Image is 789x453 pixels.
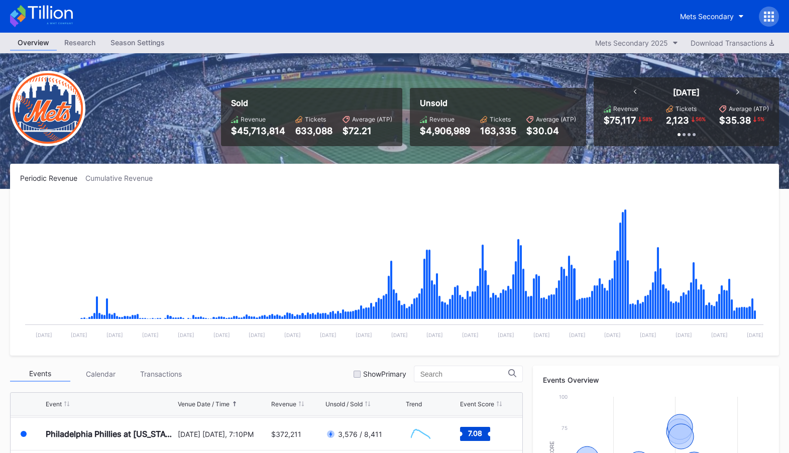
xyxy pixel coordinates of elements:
div: Revenue [429,116,455,123]
text: 100 [559,394,568,400]
text: [DATE] [675,332,692,338]
text: [DATE] [36,332,52,338]
text: [DATE] [462,332,479,338]
svg: Chart title [406,421,435,446]
div: $35.38 [719,115,751,126]
text: [DATE] [178,332,194,338]
div: Events [10,366,70,382]
text: [DATE] [320,332,336,338]
div: Unsold / Sold [325,400,363,408]
img: New-York-Mets-Transparent.png [10,71,85,146]
div: Season Settings [103,35,172,50]
div: Revenue [241,116,266,123]
div: Mets Secondary [680,12,734,21]
a: Season Settings [103,35,172,51]
div: Average (ATP) [729,105,769,112]
text: [DATE] [498,332,514,338]
div: Tickets [305,116,326,123]
text: [DATE] [533,332,550,338]
button: Download Transactions [686,36,779,50]
div: $372,211 [271,430,301,438]
div: Periodic Revenue [20,174,85,182]
a: Research [57,35,103,51]
div: 2,123 [666,115,689,126]
text: [DATE] [356,332,372,338]
div: Trend [406,400,422,408]
div: Cumulative Revenue [85,174,161,182]
div: Revenue [271,400,296,408]
div: Show Primary [363,370,406,378]
div: 163,335 [480,126,516,136]
div: [DATE] [673,87,700,97]
div: $4,906,989 [420,126,470,136]
div: Tickets [675,105,697,112]
text: [DATE] [640,332,656,338]
text: [DATE] [391,332,408,338]
div: Mets Secondary 2025 [595,39,668,47]
div: Sold [231,98,392,108]
text: 75 [561,425,568,431]
div: 633,088 [295,126,332,136]
div: [DATE] [DATE], 7:10PM [178,430,269,438]
button: Mets Secondary 2025 [590,36,683,50]
div: $72.21 [343,126,392,136]
text: [DATE] [213,332,230,338]
div: Unsold [420,98,576,108]
div: $30.04 [526,126,576,136]
div: Event [46,400,62,408]
text: [DATE] [106,332,123,338]
div: Average (ATP) [352,116,392,123]
input: Search [420,370,508,378]
div: Average (ATP) [536,116,576,123]
div: Events Overview [543,376,769,384]
div: 5 % [756,115,765,123]
div: $75,117 [604,115,636,126]
div: Tickets [490,116,511,123]
div: 3,576 / 8,411 [338,430,382,438]
div: $45,713,814 [231,126,285,136]
svg: Chart title [20,195,768,346]
a: Overview [10,35,57,51]
text: 7.08 [468,429,482,437]
text: [DATE] [284,332,301,338]
div: Research [57,35,103,50]
div: 58 % [641,115,653,123]
text: [DATE] [71,332,87,338]
div: Philadelphia Phillies at [US_STATE] Mets [46,429,175,439]
div: Download Transactions [691,39,774,47]
div: 56 % [695,115,707,123]
div: Calendar [70,366,131,382]
div: Revenue [613,105,638,112]
text: [DATE] [249,332,265,338]
button: Mets Secondary [672,7,751,26]
div: Event Score [460,400,494,408]
text: [DATE] [426,332,443,338]
div: Venue Date / Time [178,400,230,408]
div: Transactions [131,366,191,382]
text: [DATE] [569,332,586,338]
text: [DATE] [711,332,728,338]
text: [DATE] [142,332,159,338]
text: [DATE] [747,332,763,338]
text: [DATE] [604,332,621,338]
